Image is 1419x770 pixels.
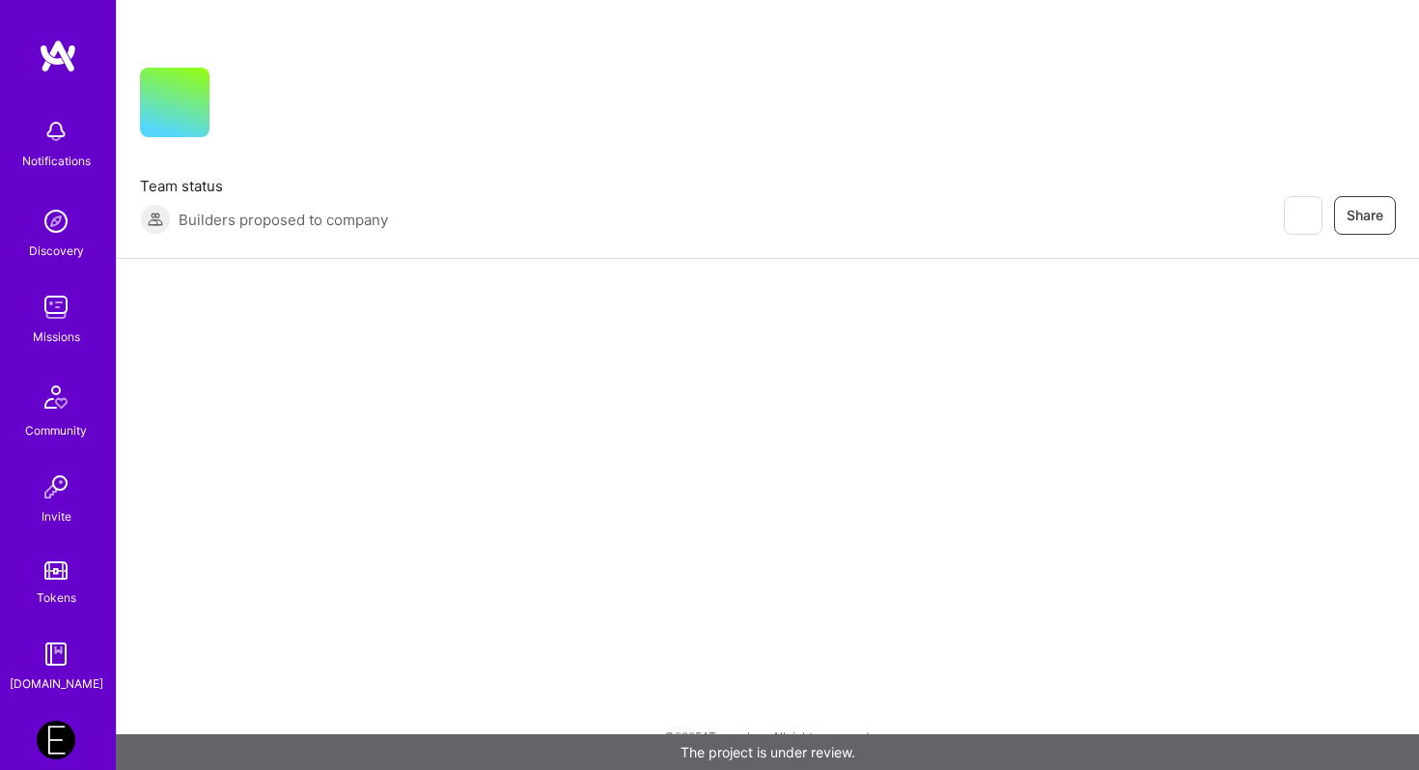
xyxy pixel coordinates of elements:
img: discovery [37,202,75,241]
img: teamwork [37,288,75,327]
div: [DOMAIN_NAME] [10,673,103,694]
div: Notifications [22,151,91,171]
img: Invite [37,468,75,506]
div: Invite [42,506,71,527]
img: Community [33,374,79,420]
span: Builders proposed to company [179,210,388,230]
div: Missions [33,327,80,347]
div: Community [25,420,87,441]
span: Share [1347,206,1383,225]
img: Endeavor: Data Team- 3338DES275 [37,721,75,759]
div: Discovery [29,241,84,261]
span: Team status [140,176,388,196]
img: bell [37,112,75,151]
div: The project is under review. [116,734,1419,770]
i: icon CompanyGray [233,99,248,114]
img: tokens [44,561,68,580]
i: icon EyeClosed [1294,208,1310,223]
img: logo [39,39,77,73]
button: Share [1334,196,1396,235]
img: guide book [37,635,75,673]
img: Builders proposed to company [140,204,171,235]
a: Endeavor: Data Team- 3338DES275 [32,721,80,759]
div: Tokens [37,587,76,608]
